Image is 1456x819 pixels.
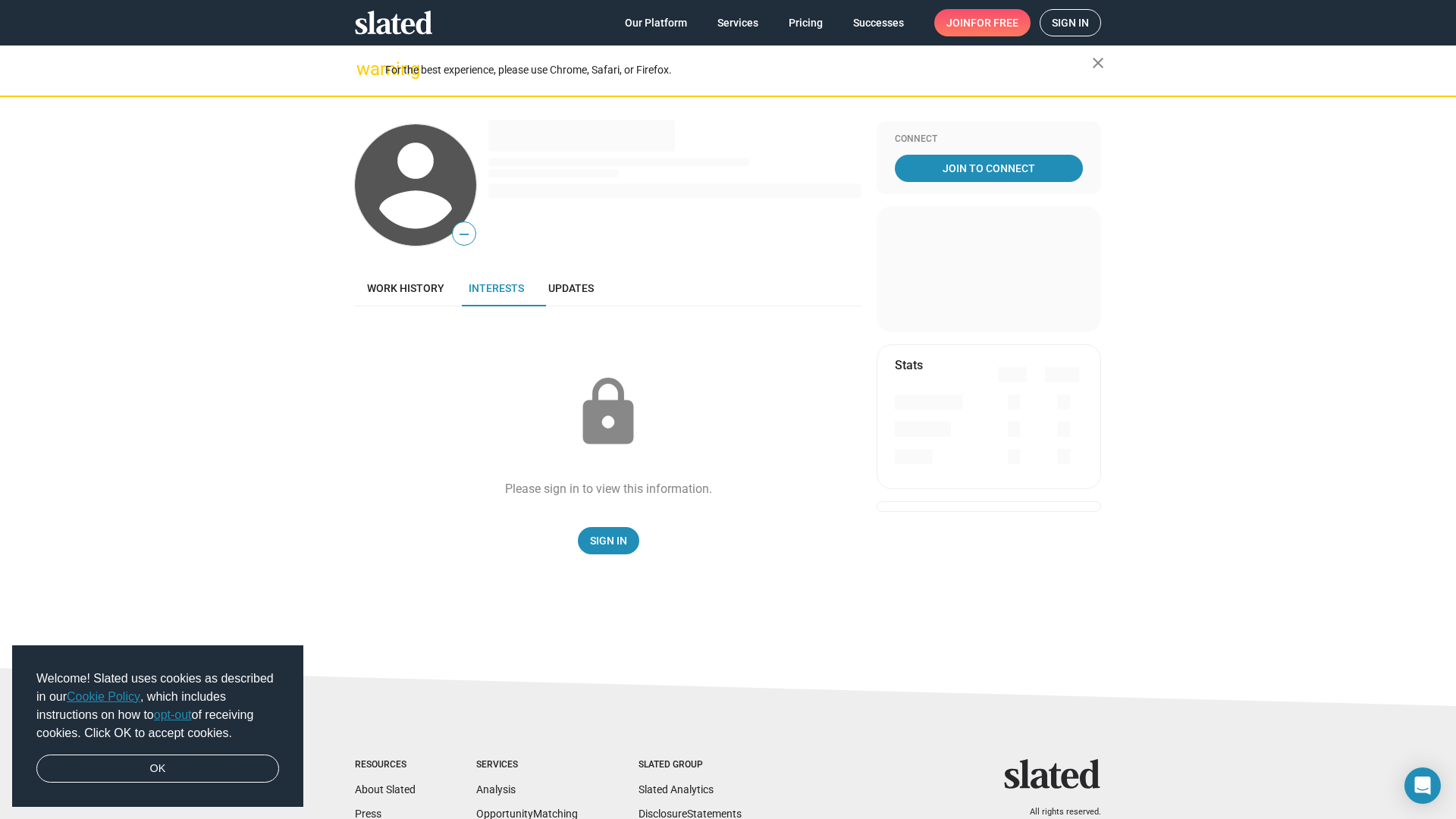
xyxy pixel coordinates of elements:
a: Analysis [476,783,516,795]
span: Successes [853,9,904,36]
a: Sign in [1040,9,1101,36]
a: Slated Analytics [639,783,714,795]
div: Slated Group [639,759,742,771]
div: Connect [895,133,1083,146]
span: Our Platform [625,9,687,36]
span: Join [946,9,1018,36]
span: Sign in [1052,10,1089,36]
span: Sign In [590,527,627,554]
span: Interests [469,282,524,294]
a: Cookie Policy [67,690,140,703]
span: for free [971,9,1018,36]
div: Please sign in to view this information. [505,481,712,497]
span: Welcome! Slated uses cookies as described in our , which includes instructions on how to of recei... [36,670,279,742]
div: For the best experience, please use Chrome, Safari, or Firefox. [385,60,1092,80]
a: Joinfor free [934,9,1031,36]
a: Successes [841,9,916,36]
a: Work history [355,270,457,306]
div: Services [476,759,578,771]
mat-card-title: Stats [895,357,923,373]
a: dismiss cookie message [36,755,279,783]
mat-icon: warning [356,60,375,78]
span: Work history [367,282,444,294]
div: cookieconsent [12,645,303,808]
div: Open Intercom Messenger [1404,767,1441,804]
span: Join To Connect [898,155,1080,182]
span: — [453,224,475,244]
a: Our Platform [613,9,699,36]
span: Services [717,9,758,36]
span: Updates [548,282,594,294]
span: Pricing [789,9,823,36]
a: Interests [457,270,536,306]
a: Sign In [578,527,639,554]
a: Join To Connect [895,155,1083,182]
a: About Slated [355,783,416,795]
a: Services [705,9,770,36]
mat-icon: close [1089,54,1107,72]
a: Updates [536,270,606,306]
a: opt-out [154,708,192,721]
div: Resources [355,759,416,771]
a: Pricing [777,9,835,36]
mat-icon: lock [570,375,646,450]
